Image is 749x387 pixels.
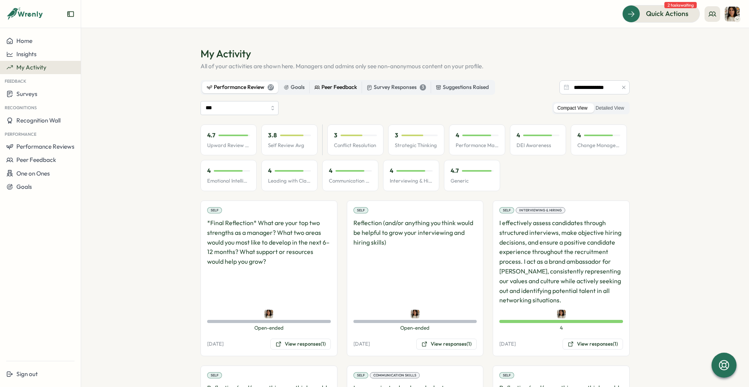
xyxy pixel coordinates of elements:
p: 4 [207,167,211,175]
p: 4 [456,131,459,140]
p: 4 [329,167,332,175]
p: [DATE] [499,341,516,348]
label: Compact View [554,103,591,113]
div: 27 [268,84,274,91]
h1: My Activity [201,47,630,60]
div: Performance Review [207,83,274,92]
p: Performance Management [456,142,499,149]
span: Performance Reviews [16,143,75,150]
p: Leading with Clarity & Confidence [268,178,311,185]
span: Peer Feedback [16,156,56,163]
p: Self Review Avg [268,142,311,149]
p: Generic [451,178,493,185]
span: 2 tasks waiting [664,2,697,8]
span: Surveys [16,90,37,98]
div: Suggestions Raised [436,83,489,92]
button: Quick Actions [622,5,700,22]
p: Strategic Thinking [395,142,438,149]
div: Peer Feedback [314,83,357,92]
p: 3 [334,131,337,140]
span: Open-ended [353,325,477,332]
p: 3.8 [268,131,277,140]
span: Open-ended [207,325,331,332]
span: Sign out [16,370,38,378]
div: Self [207,207,222,213]
div: Communication Skills [370,372,420,378]
p: Upward Review Avg [207,142,250,149]
p: Communication Skills [329,178,372,185]
button: View responses(1) [270,339,331,350]
p: 4.7 [451,167,459,175]
span: Quick Actions [646,9,689,19]
p: 4 [390,167,393,175]
img: Maria Khoury [264,310,273,318]
span: Home [16,37,32,44]
div: 3 [420,84,426,91]
div: Survey Responses [367,83,426,92]
div: Goals [284,83,305,92]
img: Maria Khoury [411,310,419,318]
p: *Final Reflection* What are your top two strengths as a manager? What two areas would you most li... [207,218,331,305]
p: DEI Awareness [516,142,559,149]
p: [DATE] [207,341,224,348]
button: Expand sidebar [67,10,75,18]
img: Maria Khoury [557,310,566,318]
button: View responses(1) [416,339,477,350]
p: 4 [577,131,581,140]
span: My Activity [16,64,46,71]
div: Self [207,372,222,378]
span: Insights [16,50,37,58]
p: 3 [395,131,398,140]
div: Interviewing & Hiring [516,207,565,213]
p: All of your activities are shown here. Managers and admins only see non-anonymous content on your... [201,62,630,71]
span: Recognition Wall [16,117,60,124]
p: I effectively assess candidates through structured interviews, make objective hiring decisions, a... [499,218,623,305]
div: Self [499,372,514,378]
p: Change Management [577,142,620,149]
label: Detailed View [592,103,628,113]
p: 4 [516,131,520,140]
p: Emotional Intelligence [207,178,250,185]
p: Reflection (and/or anything you think would be helpful to grow your interviewing and hiring skills) [353,218,477,305]
p: [DATE] [353,341,370,348]
div: Self [499,207,514,213]
div: Self [353,207,368,213]
img: Maria Khoury [725,7,740,21]
p: Conflict Resolution [334,142,377,149]
div: Self [353,372,368,378]
p: Interviewing & Hiring [390,178,433,185]
p: 4.7 [207,131,215,140]
button: View responses(1) [563,339,623,350]
p: 4 [268,167,272,175]
span: Goals [16,183,32,190]
span: 4 [499,325,623,332]
span: One on Ones [16,170,50,177]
